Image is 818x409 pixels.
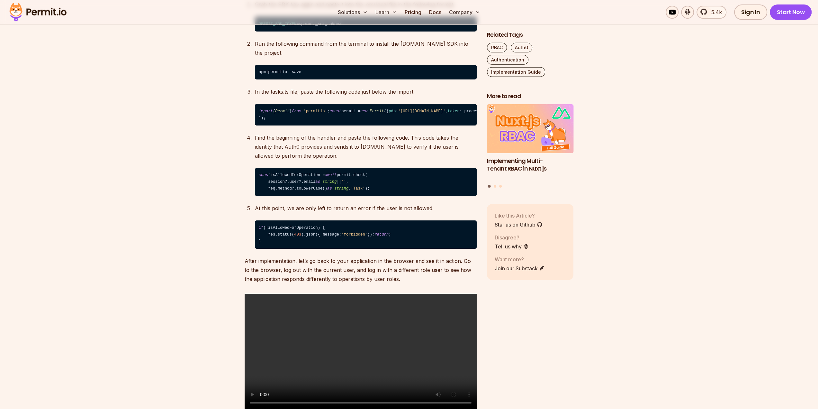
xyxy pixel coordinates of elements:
[292,109,301,114] span: from
[495,255,545,263] p: Want more?
[322,180,337,184] span: string
[325,173,337,177] span: await
[255,220,477,249] code: (!isAllowedForOperation) { res.status( ).json({ message: }); ; }
[255,133,477,160] p: Find the beginning of the handler and paste the following code. This code takes the identity that...
[487,157,574,173] h3: Implementing Multi-Tenant RBAC in Nuxt.js
[259,173,271,177] span: const
[494,185,496,187] button: Go to slide 2
[707,8,722,16] span: 5.4k
[373,6,400,19] button: Learn
[255,204,477,213] p: At this point, we are only left to return an error if the user is not allowed.
[495,233,529,241] p: Disagree?
[487,92,574,100] h2: More to read
[487,31,574,39] h2: Related Tags
[495,264,545,272] a: Join our Substack
[266,70,268,74] span: i
[487,104,574,181] a: Implementing Multi-Tenant RBAC in Nuxt.jsImplementing Multi-Tenant RBAC in Nuxt.js
[495,242,529,250] a: Tell us why
[351,186,365,191] span: 'Task'
[495,220,543,228] a: Star us on Github
[495,211,543,219] p: Like this Article?
[255,104,477,125] code: { } ; permit = ({ : , : process. . , });
[245,256,477,284] p: After implementation, let’s go back to your application in the browser and see it in action. Go t...
[294,232,301,237] span: 403
[446,6,483,19] button: Company
[487,104,574,181] li: 1 of 3
[402,6,424,19] a: Pricing
[370,109,384,114] span: Permit
[303,109,327,114] span: 'permitio'
[259,22,297,26] span: PERMIT_SDK_TOKEN
[255,39,477,57] p: Run the following command from the terminal to install the [DOMAIN_NAME] SDK into the project.
[327,186,332,191] span: as
[697,6,726,19] a: 5.4k
[341,232,367,237] span: 'forbidden'
[734,5,767,20] a: Sign In
[259,109,273,114] span: import
[275,109,289,114] span: Permit
[374,232,389,237] span: return
[448,109,460,114] span: token
[427,6,444,19] a: Docs
[335,6,370,19] button: Solutions
[255,65,477,80] code: ⁠npm permitio –save
[255,168,477,196] code: isAllowedForOperation = permit.check( session?.user?.email || , req.method?.toLowerCase() , );
[315,180,320,184] span: as
[329,109,341,114] span: const
[487,67,545,77] a: Implementation Guide
[341,180,346,184] span: ''
[6,1,69,23] img: Permit logo
[389,109,396,114] span: pdp
[255,87,477,96] p: In the tasks.ts file, paste the following code just below the import.
[398,109,445,114] span: '[URL][DOMAIN_NAME]'
[360,109,367,114] span: new
[770,5,812,20] a: Start Now
[488,185,491,188] button: Go to slide 1
[487,43,507,52] a: RBAC
[334,186,348,191] span: string
[259,226,264,230] span: if
[487,104,574,189] div: Posts
[487,104,574,153] img: Implementing Multi-Tenant RBAC in Nuxt.js
[499,185,502,187] button: Go to slide 3
[487,55,528,65] a: Authentication
[511,43,532,52] a: Auth0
